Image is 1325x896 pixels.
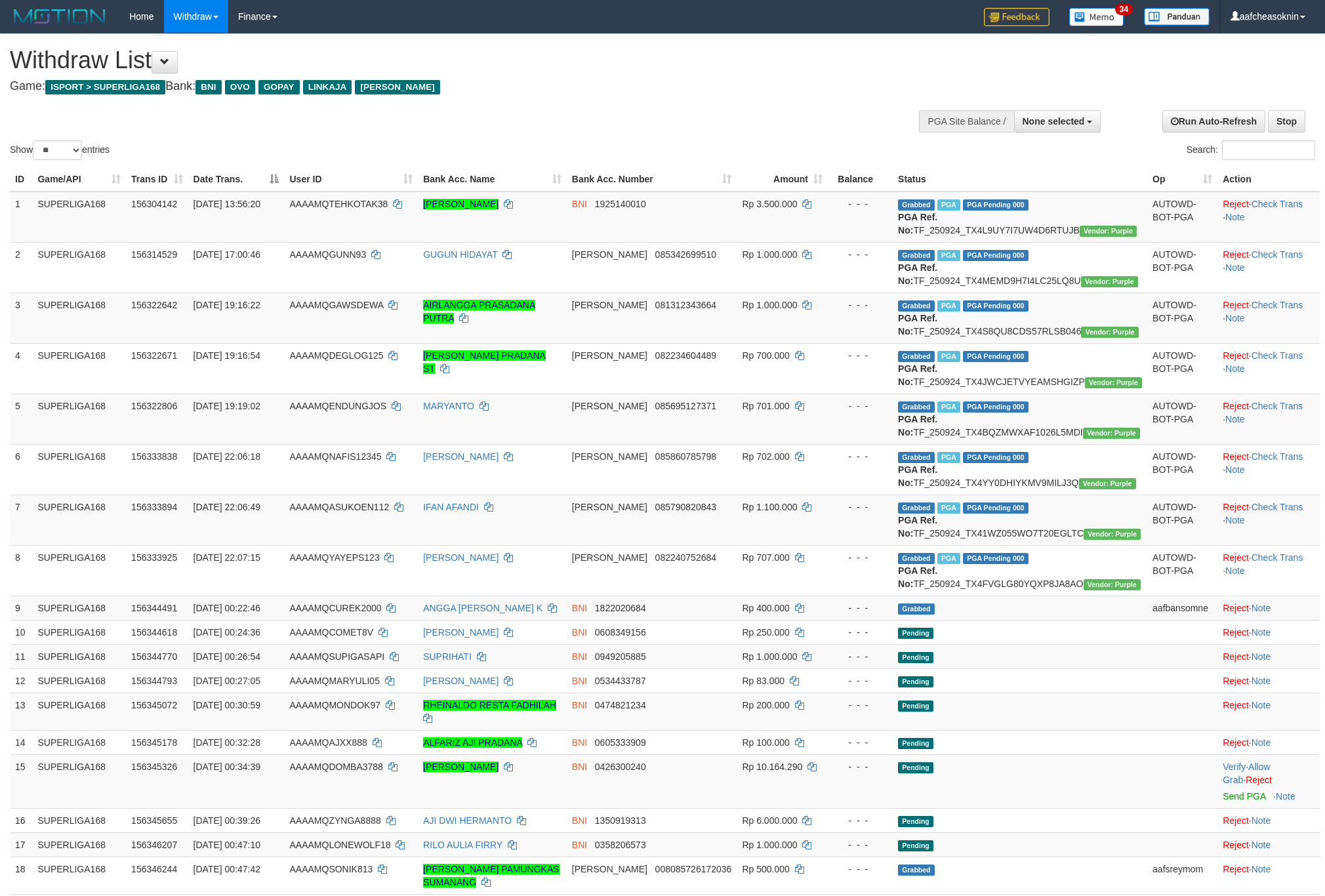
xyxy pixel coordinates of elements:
[131,651,177,662] span: 156344770
[10,620,32,644] td: 10
[1223,552,1249,563] a: Reject
[893,192,1147,243] td: TF_250924_TX4L9UY7I7UW4D6RTUJB
[10,644,32,668] td: 11
[32,495,126,545] td: SUPERLIGA168
[833,551,887,564] div: - - -
[742,627,789,638] span: Rp 250.000
[898,199,935,211] span: Grabbed
[572,199,587,209] span: BNI
[423,249,497,260] a: GUGUN HIDAYAT
[898,652,933,663] span: Pending
[567,167,737,192] th: Bank Acc. Number: activate to sort column ascending
[655,249,716,260] span: Copy 085342699510 to clipboard
[919,110,1013,132] div: PGA Site Balance /
[418,167,567,192] th: Bank Acc. Name: activate to sort column ascending
[1225,414,1245,424] a: Note
[833,626,887,639] div: - - -
[131,451,177,462] span: 156333838
[423,700,556,710] a: RHEINALDO RESTA FADHILAH
[898,701,933,712] span: Pending
[32,167,126,192] th: Game/API: activate to sort column ascending
[1147,343,1217,394] td: AUTOWD-BOT-PGA
[10,167,32,192] th: ID
[194,627,260,638] span: [DATE] 00:24:36
[126,167,188,192] th: Trans ID: activate to sort column ascending
[1147,293,1217,343] td: AUTOWD-BOT-PGA
[1223,700,1249,710] a: Reject
[1252,401,1303,411] a: Check Trans
[898,313,937,336] b: PGA Ref. No:
[33,140,82,160] select: Showentries
[1085,377,1142,388] span: Vendor URL: https://trx4.1velocity.biz
[1252,864,1271,874] a: Note
[572,451,647,462] span: [PERSON_NAME]
[194,700,260,710] span: [DATE] 00:30:59
[1081,276,1138,287] span: Vendor URL: https://trx4.1velocity.biz
[963,401,1029,413] span: PGA Pending
[963,553,1029,564] span: PGA Pending
[194,350,260,361] span: [DATE] 19:16:54
[1144,8,1210,26] img: panduan.png
[1217,644,1320,668] td: ·
[833,601,887,615] div: - - -
[10,596,32,620] td: 9
[1223,401,1249,411] a: Reject
[194,676,260,686] span: [DATE] 00:27:05
[355,80,439,94] span: [PERSON_NAME]
[937,199,960,211] span: Marked by aafsoumeymey
[1223,815,1249,826] a: Reject
[655,300,716,310] span: Copy 081312343664 to clipboard
[1252,700,1271,710] a: Note
[1217,444,1320,495] td: · ·
[898,300,935,312] span: Grabbed
[194,300,260,310] span: [DATE] 19:16:22
[893,242,1147,293] td: TF_250924_TX4MEMD9H7I4LC25LQ8U
[1079,478,1136,489] span: Vendor URL: https://trx4.1velocity.biz
[1115,3,1133,15] span: 34
[963,452,1029,463] span: PGA Pending
[893,343,1147,394] td: TF_250924_TX4JWCJETVYEAMSHGIZP
[937,553,960,564] span: Marked by aafnonsreyleab
[32,394,126,444] td: SUPERLIGA168
[289,300,383,310] span: AAAAMQGAWSDEWA
[423,401,474,411] a: MARYANTO
[188,167,285,192] th: Date Trans.: activate to sort column descending
[32,730,126,754] td: SUPERLIGA168
[937,300,960,312] span: Marked by aafsoycanthlai
[131,676,177,686] span: 156344793
[937,401,960,413] span: Marked by aafsoycanthlai
[1252,451,1303,462] a: Check Trans
[898,250,935,261] span: Grabbed
[937,351,960,362] span: Marked by aafsoycanthlai
[595,700,646,710] span: Copy 0474821234 to clipboard
[1147,167,1217,192] th: Op: activate to sort column ascending
[595,676,646,686] span: Copy 0534433787 to clipboard
[131,300,177,310] span: 156322642
[963,502,1029,514] span: PGA Pending
[937,250,960,261] span: Marked by aafsoycanthlai
[742,603,789,613] span: Rp 400.000
[1187,140,1315,160] label: Search:
[893,495,1147,545] td: TF_250924_TX41WZ055WO7T20EGLTC
[423,815,512,826] a: AJI DWI HERMANTO
[893,167,1147,192] th: Status
[289,199,388,209] span: AAAAMQTEHKOTAK38
[289,737,367,748] span: AAAAMQAJXX888
[963,300,1029,312] span: PGA Pending
[1225,464,1245,475] a: Note
[1217,192,1320,243] td: · ·
[1223,502,1249,512] a: Reject
[1223,300,1249,310] a: Reject
[898,401,935,413] span: Grabbed
[833,197,887,211] div: - - -
[893,545,1147,596] td: TF_250924_TX4FVGLG80YQXP8JA8AO
[572,627,587,638] span: BNI
[289,451,381,462] span: AAAAMQNAFIS12345
[1252,199,1303,209] a: Check Trans
[1223,762,1246,772] a: Verify
[225,80,255,94] span: OVO
[423,676,499,686] a: [PERSON_NAME]
[131,627,177,638] span: 156344618
[963,199,1029,211] span: PGA Pending
[1223,840,1249,850] a: Reject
